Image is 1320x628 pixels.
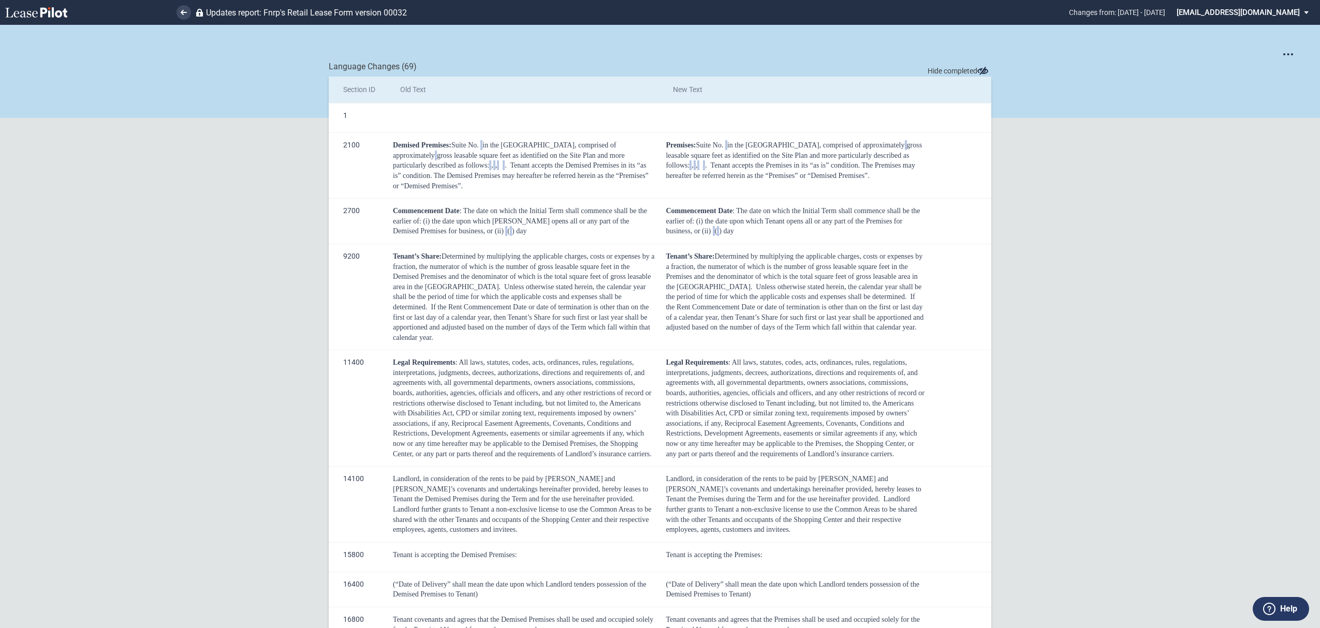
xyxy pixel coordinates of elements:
th: New Text [658,77,929,103]
span: 9200 [343,244,360,268]
span: charges, costs or expenses by a fraction, the numerator of which is the number of gross leasable ... [393,252,655,291]
span: (“Date of Delivery” shall mean the date upon which Landlord tenders possession of the Demised Pre... [666,580,921,599]
span: Commencement Date [393,207,460,215]
span: in the [GEOGRAPHIC_DATA], comprised of approximately [393,141,617,159]
span: Landlord, in consideration of the rents to be paid by [PERSON_NAME] and [PERSON_NAME]’s covenants... [393,475,648,503]
span: Legal Requirements [393,358,456,366]
span: Tenant is accepting the Premises: [666,551,762,559]
span: 1 [343,103,347,128]
span: day [516,227,526,235]
span: 11400 [343,350,364,375]
span: the date upon which Tenant opens all or any part of the Premises for business, or (ii) [666,217,904,235]
span: gross leasable square feet as identified on the Site Plan and more particularly described as foll... [393,152,625,170]
span: Suite No. [451,141,479,149]
span: Suite No. [696,141,724,149]
span: the date upon which [PERSON_NAME] opens all or any part of the Demised Premises for business, or ... [393,217,629,235]
span: (“Date of Delivery” shall mean the date upon which Landlord tenders possession of the Demised Pre... [393,580,646,599]
span: Demised Premises: [393,141,451,149]
span: Landlord further grants to Tenant a non-exclusive license to use the Common Areas to be shared wi... [393,505,652,533]
span: , [692,161,694,169]
span: ( [507,227,510,235]
span: gross leasable square feet as identified on the Site Plan and more particularly described as foll... [666,141,923,169]
span: ) [719,227,722,235]
span: ( [715,227,717,235]
span: Tenant accepts the Premises in its “as is” condition. The Premises may hereafter be referred here... [666,161,917,180]
span: . [505,161,507,169]
label: Help [1280,602,1297,616]
span: Determined by multiplying the applicable [714,252,835,260]
span: , [495,161,497,169]
span: Changes from: [DATE] - [DATE] [1069,8,1165,17]
span: : All laws, statutes, codes, acts, ordinances, rules, regulations, interpretations, judgments, de... [393,358,652,457]
th: Section ID [329,77,386,103]
span: : The date on which the Initial Term shall commence shall be the earlier of: (i) [393,207,647,225]
span: Tenant is accepting the Demised Premises: [393,551,517,559]
span: , [491,161,493,169]
span: Tenant accepts the Demised Premises in its “as is” condition. The Demised Premises may hereafter ... [393,161,649,189]
span: ) [512,227,515,235]
span: : The date on which the Initial Term shall commence shall be the earlier of: (i) [666,207,922,225]
span: Unless otherwise stated herein, the calendar year shall be the period of time for which the appli... [666,283,923,301]
span: 15800 [343,542,364,567]
span: Premises: [666,141,696,149]
span: 16400 [343,572,364,596]
span: charges, costs or expenses by a fraction, the numerator of which is the number of gross leasable ... [666,252,924,291]
span: Commencement Date [666,207,732,215]
span: Unless otherwise stated herein, the calendar year shall be the period of time for which the appli... [393,283,646,311]
div: Language Changes (69) [329,61,991,72]
span: Landlord, in consideration of the rents to be paid by [PERSON_NAME] and [PERSON_NAME]’s covenants... [666,475,923,503]
button: Open options menu [1280,46,1296,62]
span: , [696,161,698,169]
span: : All laws, statutes, codes, acts, ordinances, rules, regulations, interpretations, judgments, de... [666,358,926,457]
span: Determined by multiplying the applicable [442,252,563,260]
span: in the [GEOGRAPHIC_DATA], comprised of approximately [727,141,905,149]
span: 2700 [343,198,360,223]
span: Hide completed [928,66,991,77]
span: 14100 [343,466,364,491]
span: If the Rent Commencement Date or date of termination is other than on the first or last day of a ... [393,303,650,341]
th: Old Text [386,77,658,103]
span: day [724,227,734,235]
span: Updates report: Fnrp's Retail Lease Form version 00032 [206,8,407,18]
span: Tenant’s Share: [393,252,442,260]
span: . [705,161,707,169]
button: Help [1253,597,1309,621]
span: Legal Requirements [666,358,728,366]
span: 2100 [343,132,360,157]
span: Tenant’s Share: [666,252,714,260]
